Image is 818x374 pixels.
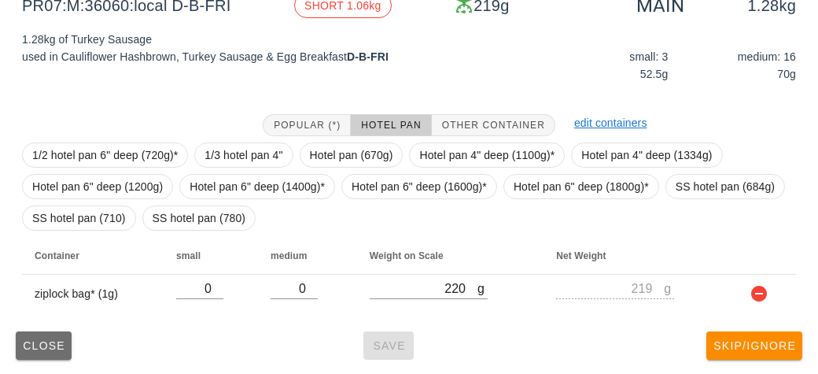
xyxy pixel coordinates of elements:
th: Not sorted. Activate to sort ascending. [731,237,796,275]
span: Other Container [441,120,545,131]
span: Popular (*) [273,120,341,131]
span: Hotel Pan [360,120,421,131]
span: Close [22,339,65,352]
span: Hotel pan 4" deep (1100g)* [419,143,555,167]
div: g [477,278,488,298]
button: Close [16,331,72,360]
span: small [176,250,201,261]
span: Hotel pan 6" deep (1600g)* [352,175,487,198]
span: Net Weight [556,250,606,261]
td: ziplock bag* (1g) [22,275,164,313]
span: Hotel pan 4" deep (1334g) [581,143,712,167]
th: medium: Not sorted. Activate to sort ascending. [258,237,357,275]
div: medium: 16 70g [671,45,799,86]
button: Hotel Pan [351,114,431,136]
strong: D-B-FRI [347,50,389,63]
a: edit containers [574,117,647,129]
span: SS hotel pan (780) [153,206,246,230]
div: g [664,278,674,298]
span: 1/3 hotel pan 4" [204,143,282,167]
div: small: 3 52.5g [543,45,672,86]
span: Hotel pan 6" deep (1200g) [32,175,163,198]
span: Hotel pan (670g) [310,143,393,167]
button: Other Container [432,114,555,136]
th: small: Not sorted. Activate to sort ascending. [164,237,258,275]
span: medium [271,250,308,261]
span: Skip/Ignore [713,339,796,352]
span: Container [35,250,79,261]
th: Container: Not sorted. Activate to sort ascending. [22,237,164,275]
span: Hotel pan 6" deep (1800g)* [514,175,649,198]
span: Hotel pan 6" deep (1400g)* [190,175,325,198]
span: 1/2 hotel pan 6" deep (720g)* [32,143,178,167]
div: 1.28kg of Turkey Sausage used in Cauliflower Hashbrown, Turkey Sausage & Egg Breakfast [13,21,409,98]
span: SS hotel pan (710) [32,206,126,230]
span: SS hotel pan (684g) [676,175,775,198]
th: Weight on Scale: Not sorted. Activate to sort ascending. [357,237,543,275]
th: Net Weight: Not sorted. Activate to sort ascending. [543,237,730,275]
span: Weight on Scale [370,250,444,261]
button: Skip/Ignore [706,331,802,360]
button: Popular (*) [263,114,351,136]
